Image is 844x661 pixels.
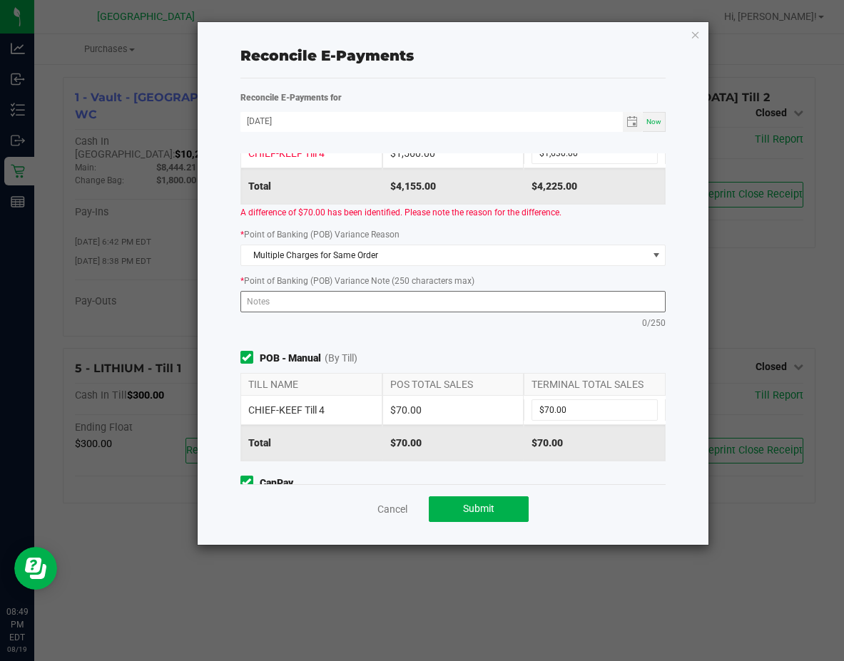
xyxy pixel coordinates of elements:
[382,139,524,168] div: $1,560.00
[240,228,400,241] label: Point of Banking (POB) Variance Reason
[240,425,382,461] div: Total
[240,374,382,395] div: TILL NAME
[524,374,666,395] div: TERMINAL TOTAL SALES
[623,112,644,132] span: Toggle calendar
[240,112,623,130] input: Date
[382,396,524,424] div: $70.00
[240,207,561,217] span: A difference of $70.00 has been identified. Please note the reason for the difference.
[240,275,474,287] label: Point of Banking (POB) Variance Note (250 characters max)
[241,245,648,265] span: Multiple Charges for Same Order
[240,93,342,103] strong: Reconcile E-Payments for
[325,351,357,366] span: (By Till)
[240,351,260,366] form-toggle: Include in reconciliation
[240,139,382,168] div: CHIEF-KEEF Till 4
[642,317,666,329] span: 0/250
[382,374,524,395] div: POS TOTAL SALES
[646,118,661,125] span: Now
[240,168,382,204] div: Total
[377,502,407,516] a: Cancel
[429,496,529,522] button: Submit
[260,351,321,366] strong: POB - Manual
[382,168,524,204] div: $4,155.00
[14,547,57,590] iframe: Resource center
[524,425,666,461] div: $70.00
[240,476,260,491] form-toggle: Include in reconciliation
[382,425,524,461] div: $70.00
[260,476,293,491] strong: CanPay
[240,45,666,66] div: Reconcile E-Payments
[240,396,382,424] div: CHIEF-KEEF Till 4
[463,503,494,514] span: Submit
[524,168,666,204] div: $4,225.00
